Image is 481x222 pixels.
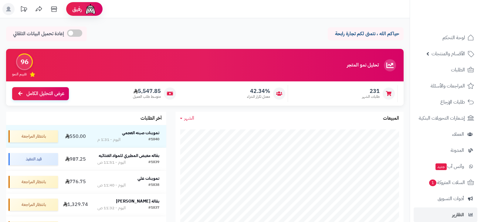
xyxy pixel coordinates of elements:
[12,87,69,100] a: عرض التحليل الكامل
[414,79,477,93] a: المراجعات والأسئلة
[184,114,194,122] span: الشهر
[362,94,380,99] span: طلبات الشهر
[428,178,465,187] span: السلات المتروكة
[8,153,58,165] div: قيد التنفيذ
[133,94,161,99] span: متوسط طلب العميل
[414,95,477,109] a: طلبات الإرجاع
[442,33,465,42] span: لوحة التحكم
[414,63,477,77] a: الطلبات
[452,130,464,138] span: العملاء
[97,205,126,211] div: اليوم - 11:32 ص
[148,205,159,211] div: #1837
[8,199,58,211] div: بانتظار المراجعة
[452,210,464,219] span: التقارير
[60,125,91,148] td: 550.00
[414,30,477,45] a: لوحة التحكم
[431,82,465,90] span: المراجعات والأسئلة
[60,148,91,170] td: 987.25
[414,111,477,125] a: إشعارات التحويلات البنكية
[438,194,464,203] span: أدوات التسويق
[247,88,270,94] span: 42.34%
[440,98,465,106] span: طلبات الإرجاع
[84,3,97,15] img: ai-face.png
[8,130,58,142] div: بانتظار المراجعة
[148,182,159,188] div: #1838
[13,30,64,37] span: إعادة تحميل البيانات التلقائي
[414,127,477,142] a: العملاء
[8,176,58,188] div: بانتظار المراجعة
[414,159,477,174] a: وآتس آبجديد
[180,115,194,122] a: الشهر
[419,114,465,122] span: إشعارات التحويلات البنكية
[148,159,159,166] div: #1839
[247,94,270,99] span: معدل تكرار الشراء
[116,198,159,204] strong: بقالة [PERSON_NAME]
[12,72,27,77] span: تقييم النمو
[414,191,477,206] a: أدوات التسويق
[148,137,159,143] div: #1840
[383,116,399,121] h3: المبيعات
[414,175,477,190] a: السلات المتروكة1
[99,152,159,159] strong: بقاله معيض المطيري للمواد الغذائيه
[432,50,465,58] span: الأقسام والمنتجات
[97,159,126,166] div: اليوم - 11:51 ص
[332,30,399,37] p: حياكم الله ، نتمنى لكم تجارة رابحة
[97,182,126,188] div: اليوم - 11:40 ص
[60,171,91,193] td: 776.75
[72,5,82,13] span: رفيق
[122,130,159,136] strong: تموينات صيته العجمي
[141,116,162,121] h3: آخر الطلبات
[347,63,379,68] h3: تحليل نمو المتجر
[97,137,120,143] div: اليوم - 1:31 م
[133,88,161,94] span: 5,547.85
[26,90,64,97] span: عرض التحليل الكامل
[362,88,380,94] span: 231
[435,162,464,171] span: وآتس آب
[60,193,91,216] td: 1,329.74
[451,146,464,155] span: المدونة
[440,15,475,28] img: logo-2.png
[451,66,465,74] span: الطلبات
[435,163,447,170] span: جديد
[16,3,31,17] a: تحديثات المنصة
[137,175,159,182] strong: تموينات علي
[429,179,436,186] span: 1
[414,143,477,158] a: المدونة
[414,207,477,222] a: التقارير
